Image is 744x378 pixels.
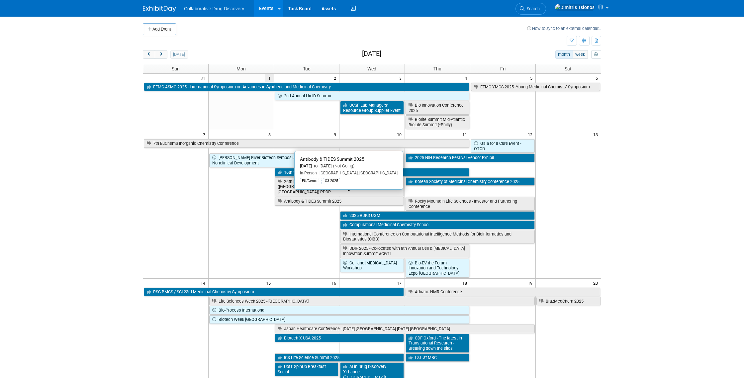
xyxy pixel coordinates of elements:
span: Mon [236,66,246,71]
span: Sat [565,66,572,71]
button: month [555,50,573,59]
div: [DATE] to [DATE] [300,163,398,169]
span: 3 [399,74,405,82]
a: 16th World Bispecifics Summit 2025 [275,168,469,177]
i: Personalize Calendar [594,52,598,57]
span: Tue [303,66,310,71]
a: Biotech X USA 2025 [275,334,404,342]
a: 2025 NIH Research Festival Vendor Exhibit [406,153,535,162]
a: BrazMedChem 2025 [536,297,601,306]
a: Japan Healthcare Conference - [DATE] [GEOGRAPHIC_DATA] [DATE] [GEOGRAPHIC_DATA] [275,325,534,333]
span: 6 [595,74,601,82]
a: EFMC-ASMC 2025 - International Symposium on Advances in Synthetic and Medicinal Chemistry [144,83,469,91]
span: Sun [172,66,180,71]
h2: [DATE] [362,50,381,57]
button: Add Event [143,23,176,35]
a: 26th Precision in Drug Discovery & Preclinical Summit ([GEOGRAPHIC_DATA], [GEOGRAPHIC_DATA], [GEO... [275,177,404,196]
span: [GEOGRAPHIC_DATA], [GEOGRAPHIC_DATA] [317,171,398,175]
span: 4 [464,74,470,82]
span: 5 [529,74,535,82]
a: Bio Innovation Conference 2025 [406,101,469,115]
a: Adriatic NMR Conference [406,288,600,296]
span: (Not Going) [331,163,354,168]
span: 12 [527,130,535,139]
span: 8 [268,130,274,139]
a: Biolife Summit Mid-Atlantic BioLife Summit (*Philly) [406,115,469,129]
a: [PERSON_NAME] River Biotech Symposium Biotechnology-Derived Therapeutics Perspectives on Nonclini... [209,153,404,167]
span: Thu [433,66,441,71]
a: DDIF 2025 - Co-located with 8th Annual Cell & [MEDICAL_DATA] Innovation Summit #CGTI [340,244,469,258]
div: EU/Central [300,178,322,184]
a: Gala for a Cure Event - OTCD [471,139,535,153]
a: Biotech Week [GEOGRAPHIC_DATA] [209,315,469,324]
button: next [155,50,167,59]
a: 7th EuChemS Inorganic Chemistry Conference [144,139,469,148]
a: CDF Oxford - The latest in Translational Research - Breaking down the silos [406,334,469,353]
span: Fri [500,66,506,71]
span: 9 [333,130,339,139]
a: Bio-EV the Forum Innovation and Technology Expo, [GEOGRAPHIC_DATA] [406,259,469,278]
span: 13 [593,130,601,139]
span: 31 [200,74,208,82]
span: 20 [593,279,601,287]
a: L&L at MBC [406,353,469,362]
a: How to sync to an external calendar... [527,26,601,31]
a: 2nd Annual Hit ID Summit [275,92,469,100]
span: 18 [462,279,470,287]
img: Dimitris Tsionos [555,4,595,11]
a: International Conference on Computational Intelligence Methods for Bioinformatics and Biostatisti... [340,230,535,243]
a: EFMC-YMCS 2025 -Young Medicinal Chemists’ Symposium [471,83,600,91]
button: [DATE] [170,50,188,59]
a: Search [515,3,546,15]
button: prev [143,50,155,59]
a: Computational Medicinal Chemistry School [340,221,535,229]
span: 17 [396,279,405,287]
a: Rocky Mountain Life Sciences - Investor and Partnering Conference [406,197,535,211]
span: Wed [367,66,376,71]
span: 2 [333,74,339,82]
span: 14 [200,279,208,287]
a: Korean Society of Medicinal Chemistry Conference 2025 [406,177,535,186]
span: 7 [202,130,208,139]
span: 15 [265,279,274,287]
span: 16 [331,279,339,287]
span: 11 [462,130,470,139]
button: myCustomButton [591,50,601,59]
a: IC3 Life Science Summit 2025 [275,353,404,362]
a: Cell and [MEDICAL_DATA] Workshop [340,259,404,272]
a: UCSF Lab Managers’ Resource Group Supplier Event [340,101,404,115]
button: week [573,50,588,59]
a: 2025 RDKit UGM [340,211,535,220]
a: RSC-BMCS / SCI 23rd Medicinal Chemistry Symposium [144,288,404,296]
span: Collaborative Drug Discovery [184,6,244,11]
span: Antibody & TIDES Summit 2025 [300,156,364,162]
img: ExhibitDay [143,6,176,12]
span: 19 [527,279,535,287]
a: Life Sciences Week 2025 - [GEOGRAPHIC_DATA] [209,297,534,306]
a: Antibody & TIDES Summit 2025 [275,197,404,206]
span: In-Person [300,171,317,175]
a: UofT SpinUp Breakfast Social [275,362,338,376]
span: Search [524,6,540,11]
span: 1 [265,74,274,82]
div: Q3 2025 [323,178,340,184]
span: 10 [396,130,405,139]
a: Bio-Process International [209,306,469,315]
